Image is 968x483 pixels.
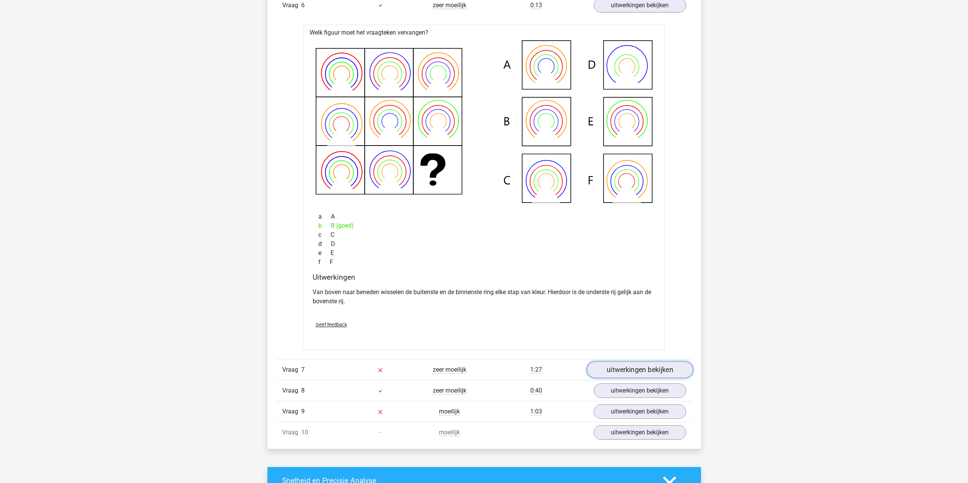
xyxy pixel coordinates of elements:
[313,239,656,249] div: D
[316,322,347,328] span: Geef feedback
[318,249,331,258] span: e
[433,387,466,394] span: zeer moeilijk
[346,428,415,437] div: -
[530,366,542,374] span: 1:27
[439,429,460,436] span: moeilijk
[304,25,665,350] div: Welk figuur moet het vraagteken vervangen?
[301,2,305,9] span: 6
[530,387,542,394] span: 0:40
[594,404,686,419] a: uitwerkingen bekijken
[318,230,331,239] span: c
[301,366,305,373] span: 7
[433,2,466,9] span: zeer moeilijk
[433,366,466,374] span: zeer moeilijk
[313,258,656,267] div: F
[313,212,656,221] div: A
[318,258,330,267] span: f
[313,249,656,258] div: E
[439,408,460,415] span: moeilijk
[318,221,331,230] span: b
[530,408,542,415] span: 1:03
[313,230,656,239] div: C
[594,425,686,440] a: uitwerkingen bekijken
[282,407,301,416] span: Vraag
[282,428,301,437] span: Vraag
[301,387,305,394] span: 8
[282,365,301,374] span: Vraag
[301,429,308,436] span: 10
[318,212,331,221] span: a
[313,273,656,282] h4: Uitwerkingen
[318,239,331,249] span: d
[530,2,542,9] span: 0:13
[587,361,693,378] a: uitwerkingen bekijken
[282,386,301,395] span: Vraag
[594,383,686,398] a: uitwerkingen bekijken
[301,408,305,415] span: 9
[313,288,656,306] p: Van boven naar beneden wisselen de buitenste en de binnenste ring elke stap van kleur. Hierdoor i...
[313,221,656,230] div: B (goed)
[282,1,301,10] span: Vraag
